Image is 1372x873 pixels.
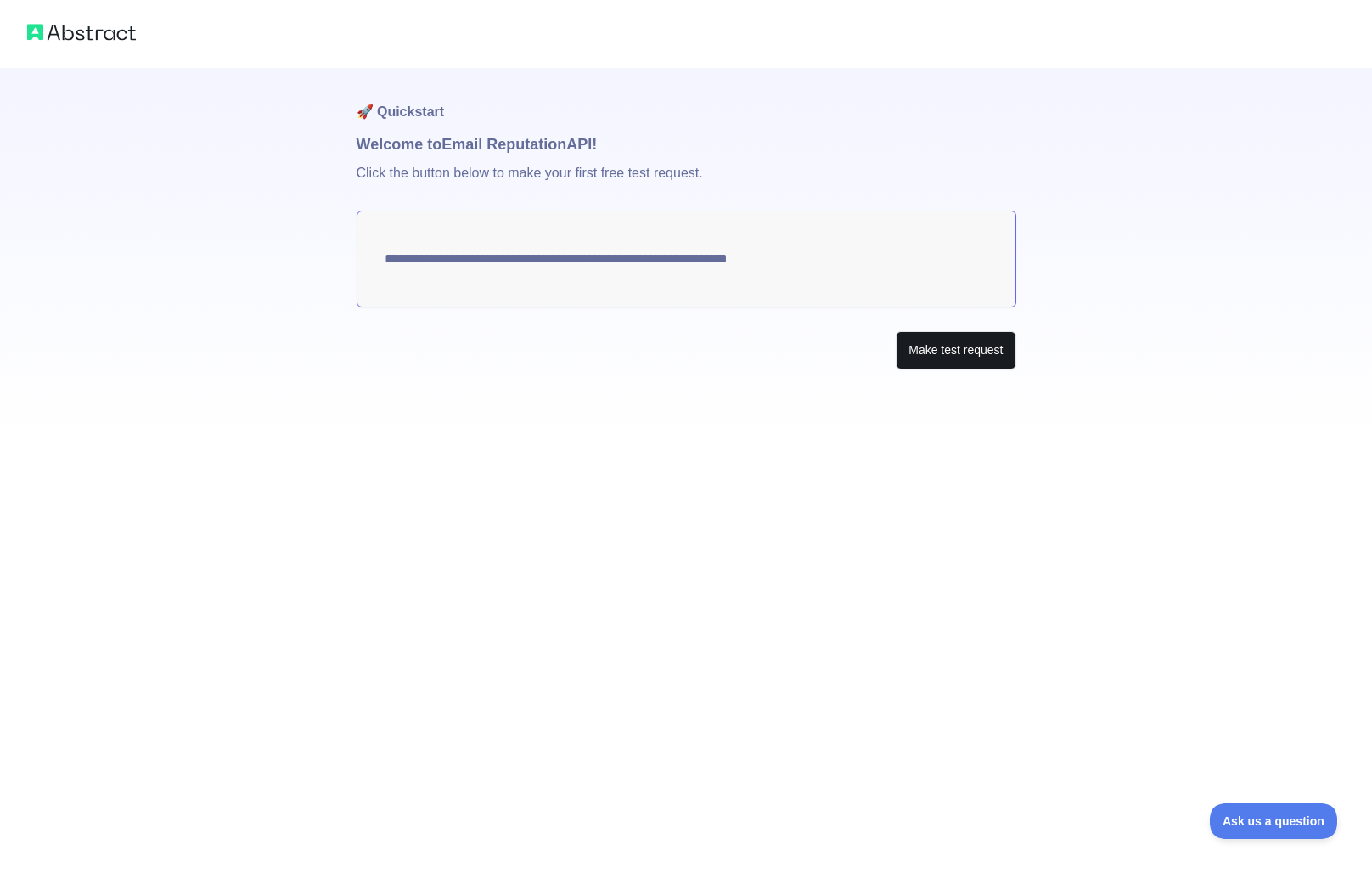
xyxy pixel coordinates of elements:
[357,156,1016,211] p: Click the button below to make your first free test request.
[1210,803,1338,839] iframe: Toggle Customer Support
[357,132,1016,156] h1: Welcome to Email Reputation API!
[357,68,1016,132] h1: 🚀 Quickstart
[27,20,136,44] img: Abstract logo
[896,331,1015,369] button: Make test request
